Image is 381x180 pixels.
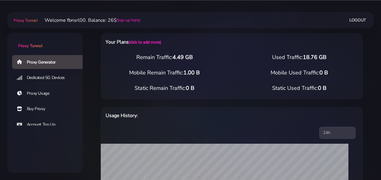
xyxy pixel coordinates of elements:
span: Proxy Tunnel [14,18,37,23]
span: 18.76 GB [303,54,326,61]
a: Proxy Tunnel [7,33,83,49]
div: Mobile Used Traffic: [232,69,367,77]
h6: Your Plans [106,38,250,46]
a: Logout [349,15,366,26]
a: Proxy Usage [12,87,87,100]
h6: Usage History: [106,112,250,119]
li: Welcome fbnsrl00. Balance: 26$ [37,17,140,24]
div: Remain Traffic: [97,53,232,61]
span: 0 B [186,84,194,92]
span: 4.49 GB [173,54,193,61]
a: (click to add more) [129,39,161,45]
div: Static Remain Traffic: [97,84,232,92]
span: 1.00 B [183,69,200,76]
a: Dedicated 5G Devices [12,71,87,85]
span: 0 B [319,69,328,76]
a: Buy Proxy [12,102,87,116]
span: 0 B [318,84,326,92]
a: Proxy Tunnel [12,15,37,25]
iframe: Webchat Widget [352,151,373,172]
a: (top-up here) [117,17,140,23]
div: Used Traffic: [232,53,367,61]
div: Mobile Remain Traffic: [97,69,232,77]
a: Account Top Up [12,118,87,132]
span: Proxy Tunnel [18,43,42,49]
div: Static Used Traffic: [232,84,367,92]
a: Proxy Generator [12,55,87,69]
